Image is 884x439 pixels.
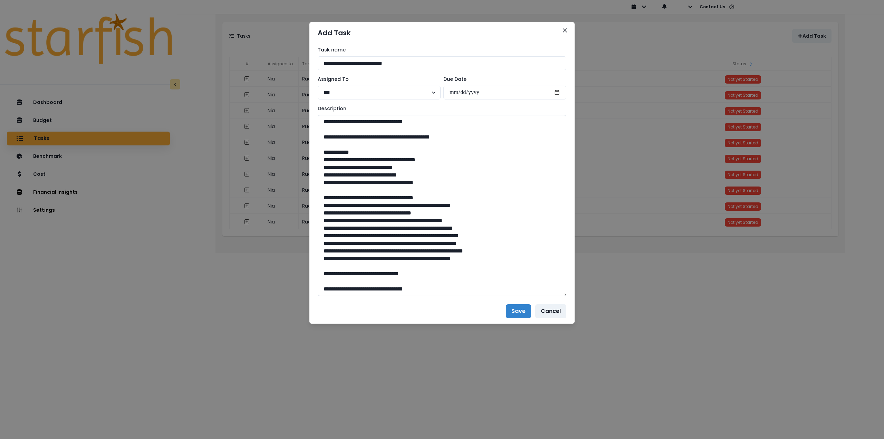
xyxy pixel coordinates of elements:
header: Add Task [309,22,575,44]
button: Save [506,304,531,318]
label: Description [318,105,562,112]
button: Cancel [535,304,566,318]
button: Close [559,25,570,36]
label: Due Date [443,76,562,83]
label: Task name [318,46,562,54]
label: Assigned To [318,76,436,83]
